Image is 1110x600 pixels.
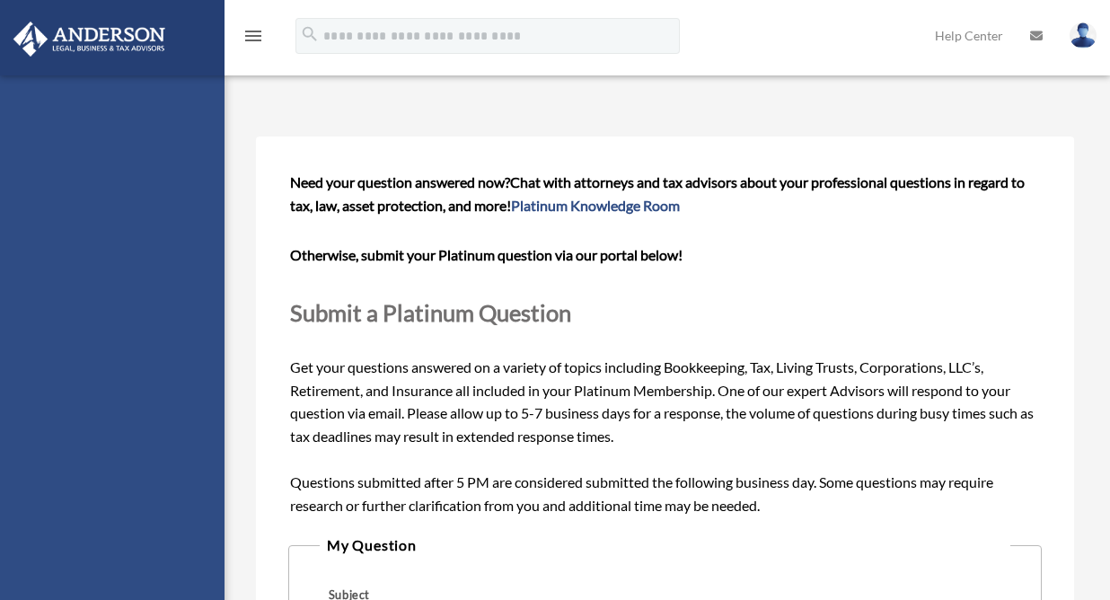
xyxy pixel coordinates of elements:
[290,173,1025,214] span: Chat with attorneys and tax advisors about your professional questions in regard to tax, law, ass...
[290,246,683,263] b: Otherwise, submit your Platinum question via our portal below!
[8,22,171,57] img: Anderson Advisors Platinum Portal
[300,24,320,44] i: search
[290,173,1039,513] span: Get your questions answered on a variety of topics including Bookkeeping, Tax, Living Trusts, Cor...
[290,299,571,326] span: Submit a Platinum Question
[242,25,264,47] i: menu
[511,197,680,214] a: Platinum Knowledge Room
[242,31,264,47] a: menu
[290,173,510,190] span: Need your question answered now?
[320,533,1010,558] legend: My Question
[1070,22,1097,49] img: User Pic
